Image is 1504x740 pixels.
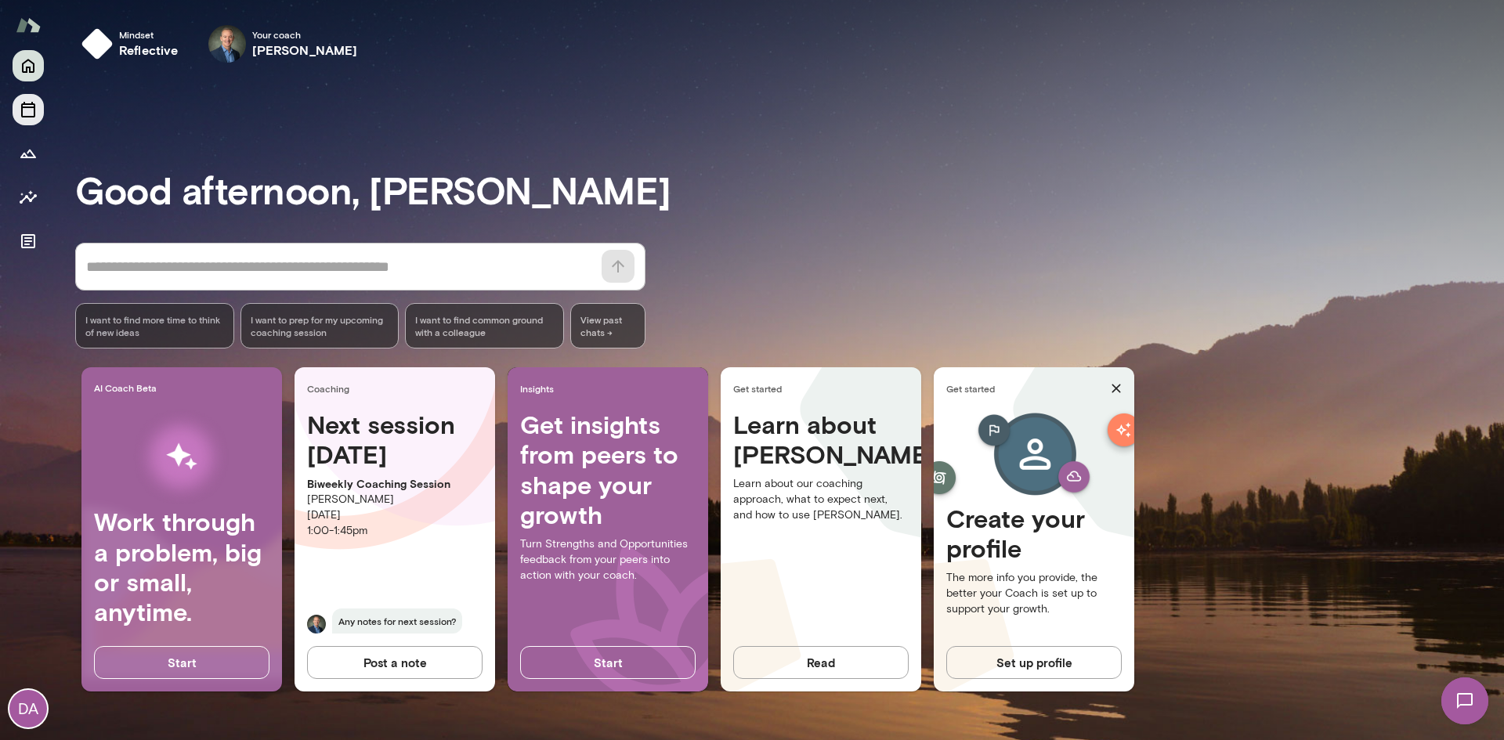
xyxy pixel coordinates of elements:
[946,570,1122,617] p: The more info you provide, the better your Coach is set up to support your growth.
[307,382,489,395] span: Coaching
[9,690,47,727] div: DA
[733,476,909,523] p: Learn about our coaching approach, what to expect next, and how to use [PERSON_NAME].
[307,523,483,539] p: 1:00 - 1:45pm
[13,138,44,169] button: Growth Plan
[520,536,696,583] p: Turn Strengths and Opportunities feedback from your peers into action with your coach.
[13,182,44,213] button: Insights
[75,303,234,348] div: I want to find more time to think of new ideas
[240,303,399,348] div: I want to prep for my upcoming coaching session
[252,41,358,60] h6: [PERSON_NAME]
[415,313,554,338] span: I want to find common ground with a colleague
[307,507,483,523] p: [DATE]
[307,476,483,492] p: Biweekly Coaching Session
[13,50,44,81] button: Home
[953,410,1115,504] img: Create profile
[94,507,269,627] h4: Work through a problem, big or small, anytime.
[733,410,909,470] h4: Learn about [PERSON_NAME]
[405,303,564,348] div: I want to find common ground with a colleague
[208,25,246,63] img: Michael Alden
[119,41,179,60] h6: reflective
[733,382,915,395] span: Get started
[946,382,1104,395] span: Get started
[94,381,276,394] span: AI Coach Beta
[520,382,702,395] span: Insights
[75,19,191,69] button: Mindsetreflective
[733,646,909,679] button: Read
[946,646,1122,679] button: Set up profile
[307,646,483,679] button: Post a note
[520,646,696,679] button: Start
[119,28,179,41] span: Mindset
[75,168,1504,211] h3: Good afternoon, [PERSON_NAME]
[252,28,358,41] span: Your coach
[946,504,1122,564] h4: Create your profile
[520,410,696,530] h4: Get insights from peers to shape your growth
[251,313,389,338] span: I want to prep for my upcoming coaching session
[16,10,41,40] img: Mento
[94,646,269,679] button: Start
[570,303,645,348] span: View past chats ->
[85,313,224,338] span: I want to find more time to think of new ideas
[81,28,113,60] img: mindset
[332,608,462,634] span: Any notes for next session?
[112,407,251,507] img: AI Workflows
[307,492,483,507] p: [PERSON_NAME]
[13,94,44,125] button: Sessions
[307,615,326,634] img: Michael
[307,410,483,470] h4: Next session [DATE]
[197,19,369,69] div: Michael AldenYour coach[PERSON_NAME]
[13,226,44,257] button: Documents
